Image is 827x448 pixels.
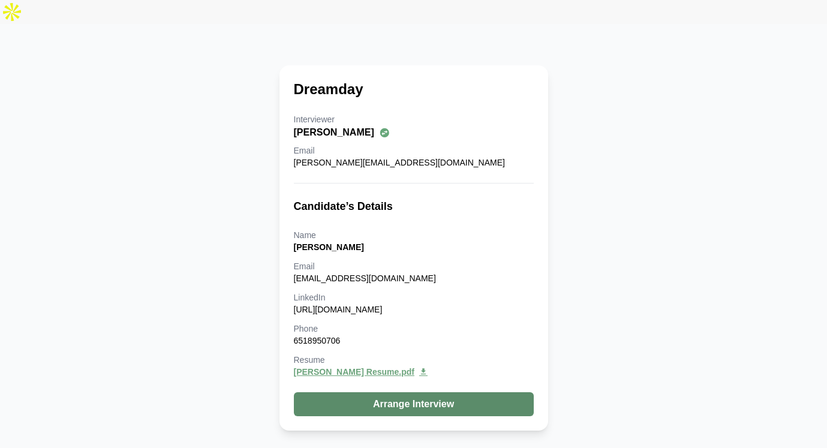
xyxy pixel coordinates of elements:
[294,291,534,303] div: LinkedIn
[294,241,534,253] div: [PERSON_NAME]
[294,229,534,241] div: Name
[294,125,534,140] div: [PERSON_NAME]
[294,366,534,378] a: [PERSON_NAME] Resume.pdf
[294,157,534,169] div: [PERSON_NAME][EMAIL_ADDRESS][DOMAIN_NAME]
[294,146,315,155] span: Email
[294,392,534,416] button: Arrange Interview
[294,113,534,125] div: Interviewer
[294,80,363,99] h2: Dreamday
[294,198,534,215] h3: Candidate’s Details
[294,323,534,335] div: Phone
[294,260,534,272] div: Email
[294,272,534,284] div: [EMAIL_ADDRESS][DOMAIN_NAME]
[294,305,383,314] a: [URL][DOMAIN_NAME]
[294,354,534,366] div: Resume
[294,335,534,347] div: 6518950706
